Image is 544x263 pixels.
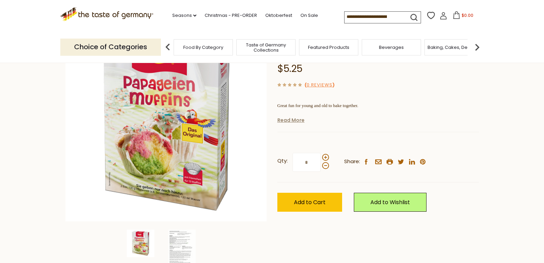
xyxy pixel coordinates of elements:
img: Kathi Parrot Muffins [127,230,154,257]
a: Oktoberfest [265,12,292,19]
a: Seasons [172,12,196,19]
img: Kathi Parrot Muffins [65,20,267,221]
a: Taste of Germany Collections [238,42,294,53]
span: Share: [344,157,360,166]
img: next arrow [470,40,484,54]
a: Add to Wishlist [354,193,427,212]
span: Great fun for young and old to bake together. [277,103,358,108]
a: 0 Reviews [307,82,332,89]
img: previous arrow [161,40,175,54]
a: On Sale [300,12,318,19]
a: Christmas - PRE-ORDER [205,12,257,19]
strong: Qty: [277,157,288,165]
a: Beverages [379,45,404,50]
button: Add to Cart [277,193,342,212]
a: Read More [277,117,305,124]
a: Baking, Cakes, Desserts [428,45,481,50]
span: ( ) [305,82,335,88]
span: $5.25 [277,62,302,75]
span: $0.00 [462,12,473,18]
input: Qty: [292,153,321,172]
p: Choice of Categories [60,39,161,55]
a: Featured Products [308,45,349,50]
button: $0.00 [449,11,478,22]
span: Add to Cart [294,198,326,206]
a: Food By Category [183,45,223,50]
